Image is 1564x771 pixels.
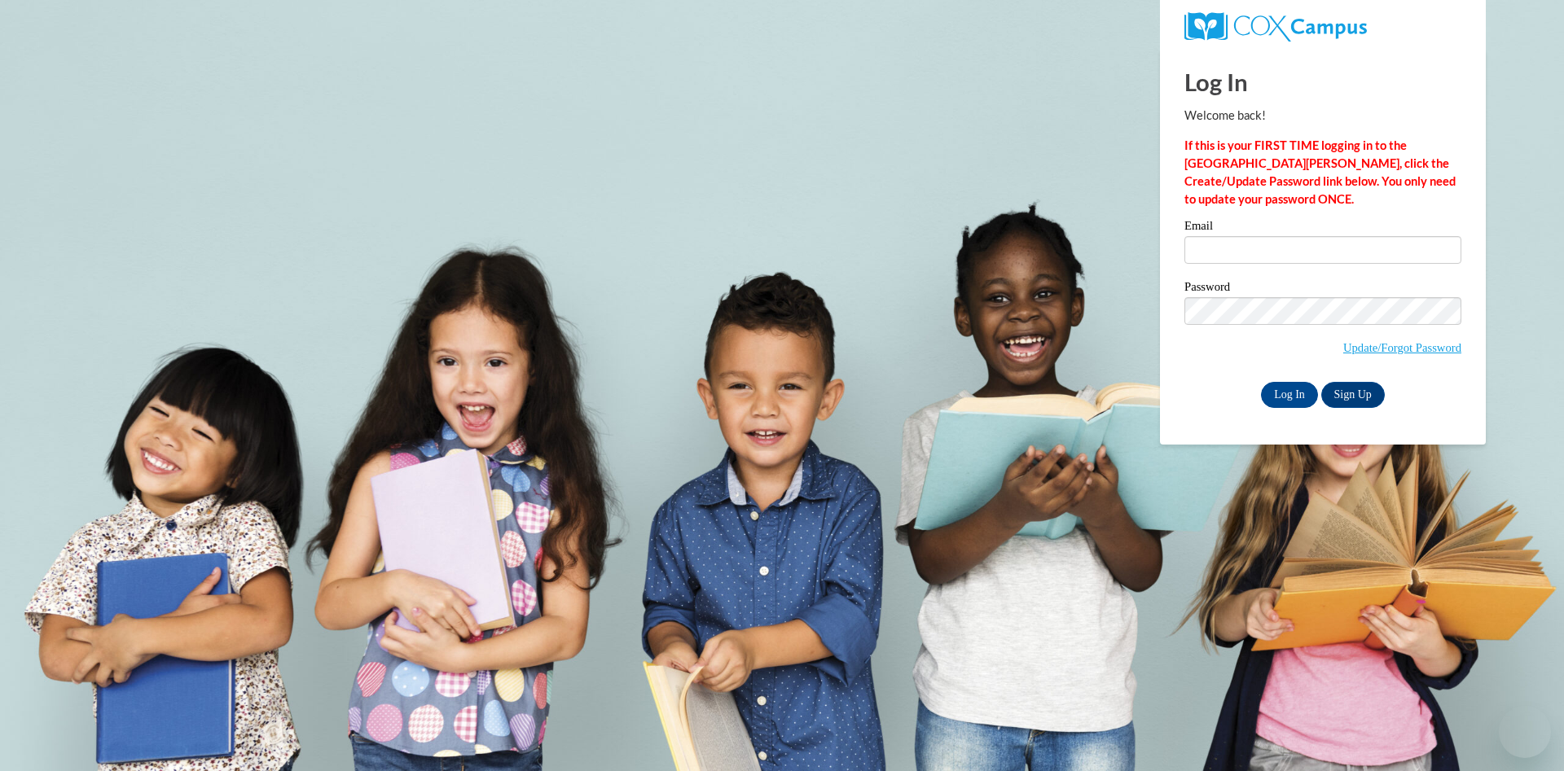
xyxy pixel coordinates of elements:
[1184,281,1461,297] label: Password
[1343,341,1461,354] a: Update/Forgot Password
[1184,65,1461,99] h1: Log In
[1184,220,1461,236] label: Email
[1499,706,1551,758] iframe: Button to launch messaging window
[1184,12,1367,42] img: COX Campus
[1321,382,1385,408] a: Sign Up
[1184,138,1456,206] strong: If this is your FIRST TIME logging in to the [GEOGRAPHIC_DATA][PERSON_NAME], click the Create/Upd...
[1184,12,1461,42] a: COX Campus
[1184,107,1461,125] p: Welcome back!
[1261,382,1318,408] input: Log In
